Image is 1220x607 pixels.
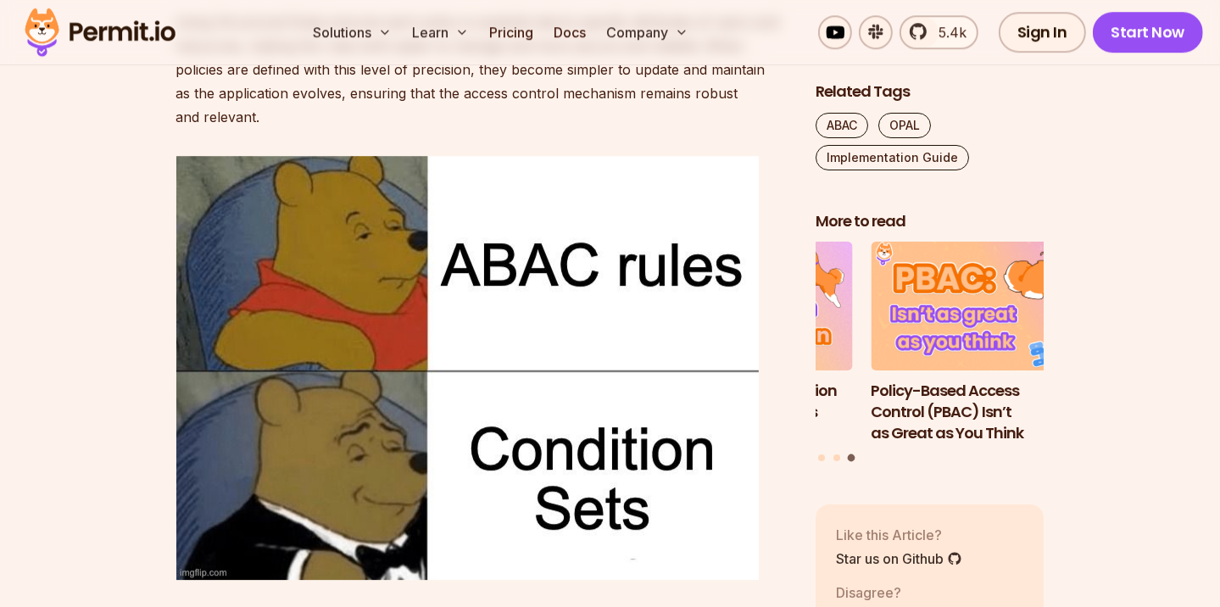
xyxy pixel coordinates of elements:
a: Policy-Based Access Control (PBAC) Isn’t as Great as You ThinkPolicy-Based Access Control (PBAC) ... [871,242,1100,444]
button: Go to slide 1 [818,454,825,461]
p: Using Structured Rules ensures each policy is explicitly tied to specific attributes of users and... [176,10,788,129]
a: 5.4k [900,15,978,49]
p: Disagree? [836,582,926,603]
button: Go to slide 3 [848,454,855,462]
a: Pricing [482,15,540,49]
button: Company [599,15,695,49]
h2: Related Tags [816,81,1045,103]
h2: More to read [816,211,1045,232]
a: Star us on Github [836,549,962,569]
img: Implementing Authentication and Authorization in Next.js [624,242,853,371]
a: Sign In [999,12,1086,53]
a: Docs [547,15,593,49]
span: 5.4k [928,22,967,42]
a: Start Now [1093,12,1204,53]
button: Learn [405,15,476,49]
h3: Implementing Authentication and Authorization in Next.js [624,381,853,423]
img: Permit logo [17,3,183,61]
a: ABAC [816,113,868,138]
a: OPAL [878,113,931,138]
li: 3 of 3 [871,242,1100,444]
li: 2 of 3 [624,242,853,444]
img: Policy-Based Access Control (PBAC) Isn’t as Great as You Think [871,242,1100,371]
div: Posts [816,242,1045,465]
p: Like this Article? [836,525,962,545]
img: 89ep8d.jpg [176,156,759,580]
a: Implementation Guide [816,145,969,170]
button: Solutions [306,15,398,49]
h3: Policy-Based Access Control (PBAC) Isn’t as Great as You Think [871,381,1100,443]
button: Go to slide 2 [833,454,840,461]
